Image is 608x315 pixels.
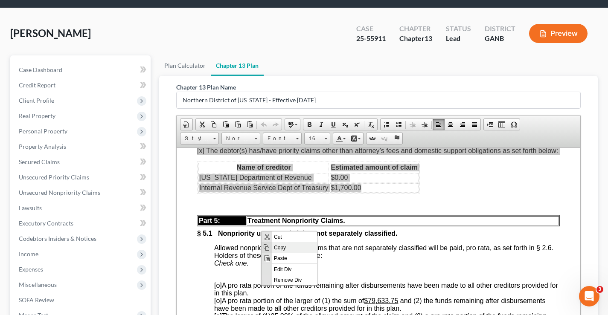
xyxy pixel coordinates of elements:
[211,55,264,76] a: Chapter 13 Plan
[19,66,62,73] span: Case Dashboard
[12,154,151,170] a: Secured Claims
[433,119,445,130] a: Align Left
[446,24,471,34] div: Status
[496,119,508,130] a: Table
[19,250,38,257] span: Income
[19,189,100,196] span: Unsecured Nonpriority Claims
[38,165,369,179] span: The larger of (1) of the allowed amount of the claim and (2) a pro rata portion of the funds rema...
[208,119,220,130] a: Copy
[258,119,270,130] a: Undo
[232,119,244,130] a: Paste as plain text
[339,119,351,130] a: Subscript
[23,26,135,33] font: [US_STATE] Department of Revenue
[367,133,378,144] a: Link
[10,27,91,39] span: [PERSON_NAME]
[390,133,402,144] a: Anchor
[351,119,363,130] a: Superscript
[71,69,169,76] strong: Treatment Nonpriority Claims.
[304,133,330,144] a: 16
[177,92,580,108] input: Enter name...
[180,133,219,144] a: Styles
[23,36,151,43] font: Internal Revenue Service Dept of Treasury
[220,119,232,130] a: Paste
[10,11,55,21] span: Copy
[393,119,404,130] a: Insert/Remove Bulleted List
[365,119,377,130] a: Remove Format
[19,296,54,303] span: SOFA Review
[303,119,315,130] a: Bold
[154,26,171,33] font: $0.00
[19,266,43,273] span: Expenses
[12,200,151,216] a: Lawsuits
[196,119,208,130] a: Cut
[19,281,57,288] span: Miscellaneous
[19,173,89,181] span: Unsecured Priority Claims
[529,24,588,43] button: Preview
[154,36,184,43] font: $1,700.00
[596,286,603,293] span: 3
[19,81,55,89] span: Credit Report
[263,133,302,144] a: Font
[19,220,73,227] span: Executory Contracts
[19,127,67,135] span: Personal Property
[60,16,114,23] font: Name of creditor
[38,165,45,172] span: [o]
[22,69,44,76] span: Part 5:
[381,119,393,130] a: Insert/Remove Numbered List
[19,235,96,242] span: Codebtors Insiders & Notices
[579,286,599,306] iframe: Intercom live chat
[445,119,457,130] a: Center
[187,149,221,156] u: $79,633.75
[222,133,252,144] span: Normal
[19,143,66,150] span: Property Analysis
[263,133,293,144] span: Font
[38,149,369,164] span: A pro rata portion of the larger of (1) the sum of and (2) the funds remaining after disbursement...
[154,16,241,23] font: Estimated amount of claim
[38,112,72,119] em: Check one.
[12,185,151,200] a: Unsecured Nonpriority Claims
[12,139,151,154] a: Property Analysis
[378,133,390,144] a: Unlink
[19,97,54,104] span: Client Profile
[38,134,381,149] span: A pro rata portion of the funds remaining after disbursements have been made to all other credito...
[180,133,210,144] span: Styles
[446,34,471,43] div: Lead
[356,24,386,34] div: Case
[12,62,151,78] a: Case Dashboard
[19,112,55,119] span: Real Property
[270,119,282,130] a: Redo
[305,133,322,144] span: 16
[12,78,151,93] a: Credit Report
[19,158,60,165] span: Secured Claims
[348,133,363,144] a: Background Color
[38,180,172,187] span: [o] 100% of the total amount of these claims.
[12,170,151,185] a: Unsecured Priority Claims
[356,34,386,43] div: 25-55911
[457,119,468,130] a: Align Right
[159,55,211,76] a: Plan Calculator
[10,21,55,32] span: Paste
[399,24,432,34] div: Chapter
[315,119,327,130] a: Italic
[327,119,339,130] a: Underline
[19,204,42,211] span: Lawsuits
[425,34,432,42] span: 13
[38,149,45,156] span: [o]
[176,83,236,92] label: Chapter 13 Plan Name
[221,133,260,144] a: Normal
[244,119,256,130] a: Paste from Word
[333,133,348,144] a: Text Color
[12,292,151,308] a: SOFA Review
[399,34,432,43] div: Chapter
[468,119,480,130] a: Justify
[285,119,300,130] a: Spell Checker
[20,82,221,89] strong: § 5.1 Nonpriority unsecured claims not separately classified.
[94,165,117,172] u: 25.00%
[180,119,192,130] a: Document Properties
[485,24,515,34] div: District
[10,43,55,54] span: Remove Div
[407,119,419,130] a: Decrease Indent
[485,34,515,43] div: GANB
[484,119,496,130] a: Insert Page Break for Printing
[38,134,45,141] span: [o]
